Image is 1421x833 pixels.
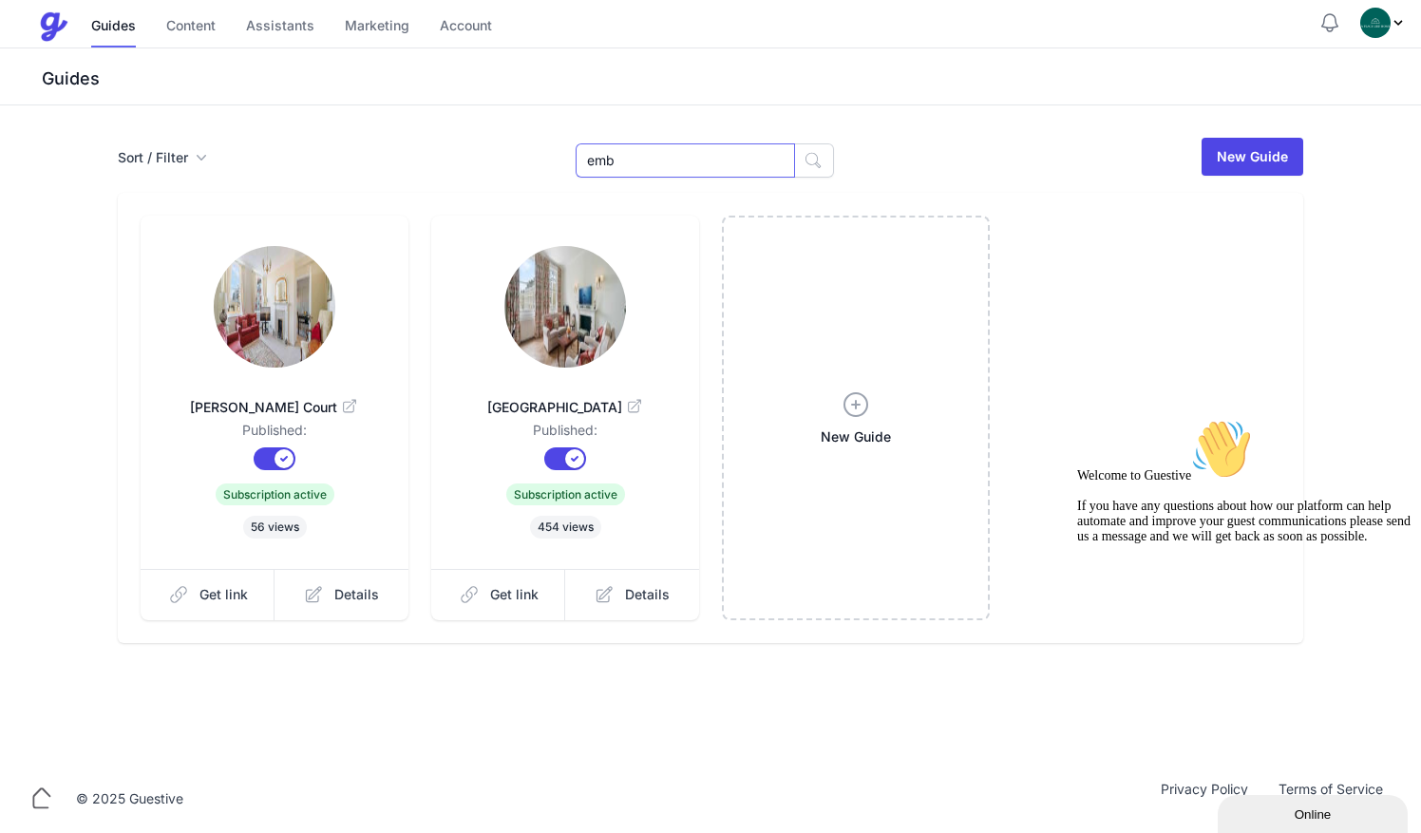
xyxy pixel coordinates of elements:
[1146,780,1263,818] a: Privacy Policy
[490,585,539,604] span: Get link
[166,7,216,47] a: Content
[530,516,601,539] span: 454 views
[141,569,275,620] a: Get link
[199,585,248,604] span: Get link
[91,7,136,47] a: Guides
[565,569,699,620] a: Details
[462,398,669,417] span: [GEOGRAPHIC_DATA]
[76,789,183,808] div: © 2025 Guestive
[1360,8,1391,38] img: oovs19i4we9w73xo0bfpgswpi0cd
[1218,791,1412,833] iframe: chat widget
[334,585,379,604] span: Details
[506,483,625,505] span: Subscription active
[462,421,669,447] dd: Published:
[821,427,891,446] span: New Guide
[504,246,626,368] img: lnoviaqi6mqt7vxg6bfgdzwzssu3
[345,7,409,47] a: Marketing
[8,57,341,132] span: Welcome to Guestive If you have any questions about how our platform can help automate and improv...
[38,67,1421,90] h3: Guides
[1202,138,1303,176] a: New Guide
[38,11,68,42] img: Guestive Guides
[576,143,795,178] input: Search Guides
[214,246,335,368] img: qn43kddnhqkdk5zv88wwb1yr7rah
[246,7,314,47] a: Assistants
[625,585,670,604] span: Details
[440,7,492,47] a: Account
[171,398,378,417] span: [PERSON_NAME] Court
[275,569,408,620] a: Details
[118,148,207,167] button: Sort / Filter
[243,516,307,539] span: 56 views
[1360,8,1406,38] div: Profile Menu
[462,375,669,421] a: [GEOGRAPHIC_DATA]
[171,375,378,421] a: [PERSON_NAME] Court
[8,8,350,133] div: Welcome to Guestive👋If you have any questions about how our platform can help automate and improv...
[1318,11,1341,34] button: Notifications
[431,569,566,620] a: Get link
[122,8,182,68] img: :wave:
[1070,411,1412,786] iframe: chat widget
[216,483,334,505] span: Subscription active
[722,216,990,620] a: New Guide
[171,421,378,447] dd: Published:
